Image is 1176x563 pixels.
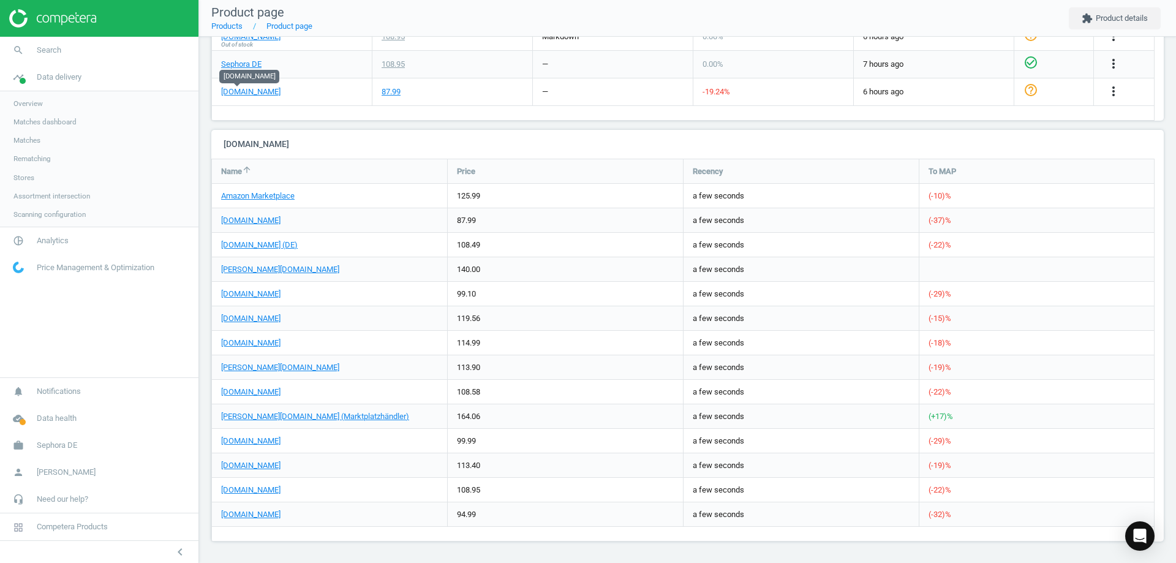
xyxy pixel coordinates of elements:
a: [DOMAIN_NAME] [221,31,281,42]
span: a few seconds [693,387,910,398]
i: more_vert [1106,56,1121,71]
button: chevron_left [165,544,195,560]
div: 94.99 [448,502,683,526]
span: (-29)% [929,289,951,298]
span: a few seconds [693,215,910,226]
i: cloud_done [7,407,30,430]
span: 0.00 % [703,32,723,41]
i: work [7,434,30,457]
i: chevron_left [173,545,187,559]
span: (-15)% [929,314,951,323]
div: 125.99 [448,184,683,208]
img: wGWNvw8QSZomAAAAABJRU5ErkJggg== [13,262,24,273]
div: Open Intercom Messenger [1125,521,1155,551]
a: Product page [266,21,312,31]
span: Matches [13,135,40,145]
a: [DOMAIN_NAME] (DE) [221,240,298,249]
span: Analytics [37,235,69,246]
span: a few seconds [693,436,910,447]
span: Matches dashboard [13,117,77,127]
a: [DOMAIN_NAME] [221,314,281,323]
i: pie_chart_outlined [7,229,30,252]
div: 108.49 [448,233,683,257]
a: [DOMAIN_NAME] [221,461,281,470]
span: (-19)% [929,363,951,372]
span: Price Management & Optimization [37,262,154,273]
span: 7 hours ago [863,59,1005,70]
span: (-22)% [929,240,951,249]
i: person [7,461,30,484]
span: a few seconds [693,362,910,373]
span: (-37)% [929,216,951,225]
span: a few seconds [693,509,910,520]
span: a few seconds [693,411,910,422]
span: a few seconds [693,460,910,471]
span: a few seconds [693,485,910,496]
div: 113.90 [448,355,683,379]
span: markdown [542,32,579,41]
a: [DOMAIN_NAME] [221,338,281,347]
div: 108.95 [382,59,405,70]
div: 108.58 [448,380,683,404]
span: (-19)% [929,461,951,470]
span: (-10)% [929,191,951,200]
span: [PERSON_NAME] [37,467,96,478]
a: Products [211,21,243,31]
div: 119.56 [448,306,683,330]
div: 99.10 [448,282,683,306]
span: (+17)% [929,412,953,421]
a: Amazon Marketplace [221,191,295,200]
div: [DOMAIN_NAME] [219,70,279,83]
i: arrow_upward [242,165,252,175]
a: Sephora DE [221,59,262,70]
i: notifications [7,380,30,403]
a: [PERSON_NAME][DOMAIN_NAME] (Marktplatzhändler) [221,412,409,421]
span: Name [221,166,242,177]
span: a few seconds [693,313,910,324]
span: 6 hours ago [863,31,1005,42]
a: [DOMAIN_NAME] [221,485,281,494]
span: (-18)% [929,338,951,347]
i: headset_mic [7,488,30,511]
a: [DOMAIN_NAME] [221,436,281,445]
i: more_vert [1106,84,1121,99]
span: a few seconds [693,289,910,300]
a: [DOMAIN_NAME] [221,510,281,519]
span: (-22)% [929,485,951,494]
span: Out of stock [221,40,253,49]
a: [PERSON_NAME][DOMAIN_NAME] [221,363,339,372]
span: a few seconds [693,338,910,349]
div: 108.95 [448,478,683,502]
a: [DOMAIN_NAME] [221,387,281,396]
div: 114.99 [448,331,683,355]
span: Price [457,166,475,177]
div: — [542,86,548,97]
div: 87.99 [448,208,683,232]
h4: [DOMAIN_NAME] [211,130,1164,159]
i: timeline [7,66,30,89]
button: more_vert [1106,84,1121,100]
span: Rematching [13,154,51,164]
span: Overview [13,99,43,108]
span: (-32)% [929,510,951,519]
span: Notifications [37,386,81,397]
button: extensionProduct details [1069,7,1161,29]
i: check_circle_outline [1023,55,1038,70]
span: Recency [693,166,723,177]
span: Assortment intersection [13,191,90,201]
span: 6 hours ago [863,86,1005,97]
a: [DOMAIN_NAME] [221,216,281,225]
span: Search [37,45,61,56]
div: 113.40 [448,453,683,477]
span: Data health [37,413,77,424]
div: 140.00 [448,257,683,281]
img: ajHJNr6hYgQAAAAASUVORK5CYII= [9,9,96,28]
div: 164.06 [448,404,683,428]
span: a few seconds [693,191,910,202]
span: 0.00 % [703,59,723,69]
div: 108.95 [382,31,405,42]
a: [PERSON_NAME][DOMAIN_NAME] [221,265,339,274]
span: Need our help? [37,494,88,505]
span: (-29)% [929,436,951,445]
div: 87.99 [382,86,401,97]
